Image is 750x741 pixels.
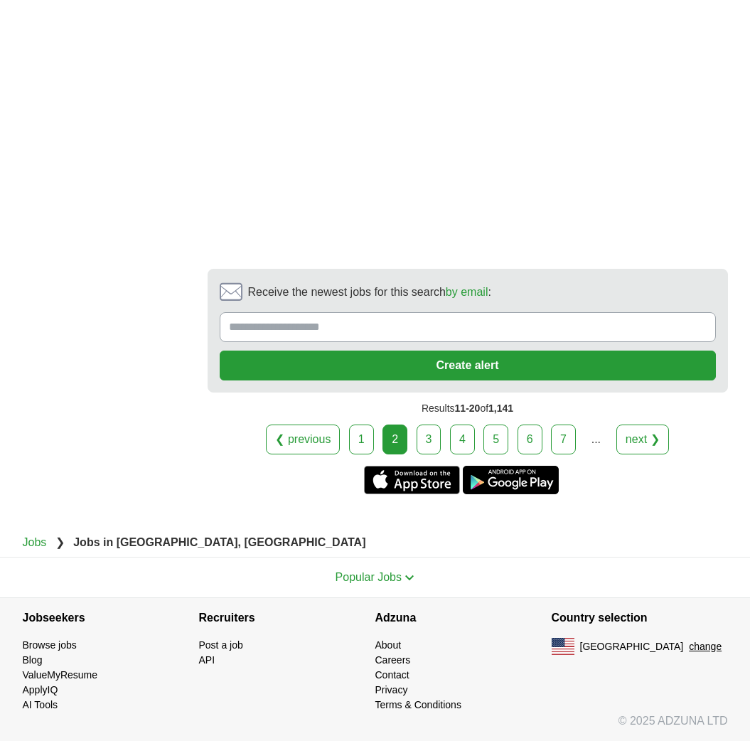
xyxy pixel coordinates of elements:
a: ApplyIQ [23,684,58,695]
button: change [689,639,722,654]
h4: Country selection [552,598,728,638]
a: Browse jobs [23,639,77,651]
a: by email [446,286,488,298]
div: Results of [208,393,728,425]
span: Receive the newest jobs for this search : [248,284,491,301]
img: US flag [552,638,574,655]
a: Terms & Conditions [375,699,461,710]
span: Popular Jobs [336,571,402,583]
button: Create alert [220,351,716,380]
a: About [375,639,402,651]
a: 6 [518,425,542,454]
a: Get the Android app [463,466,559,494]
div: ... [582,425,610,454]
a: ValueMyResume [23,669,98,681]
a: AI Tools [23,699,58,710]
a: next ❯ [616,425,669,454]
a: Get the iPhone app [364,466,460,494]
a: 4 [450,425,475,454]
a: ❮ previous [266,425,340,454]
div: © 2025 ADZUNA LTD [11,713,739,741]
a: Post a job [199,639,243,651]
a: 5 [483,425,508,454]
a: 7 [551,425,576,454]
img: toggle icon [405,575,414,581]
span: 11-20 [455,403,481,414]
a: Contact [375,669,409,681]
span: 1,141 [488,403,513,414]
a: 3 [417,425,441,454]
a: Careers [375,654,411,666]
strong: Jobs in [GEOGRAPHIC_DATA], [GEOGRAPHIC_DATA] [73,536,365,548]
span: ❯ [55,536,65,548]
a: API [199,654,215,666]
a: Blog [23,654,43,666]
span: [GEOGRAPHIC_DATA] [580,639,684,654]
a: 1 [349,425,374,454]
div: 2 [382,425,407,454]
a: Jobs [23,536,47,548]
a: Privacy [375,684,408,695]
